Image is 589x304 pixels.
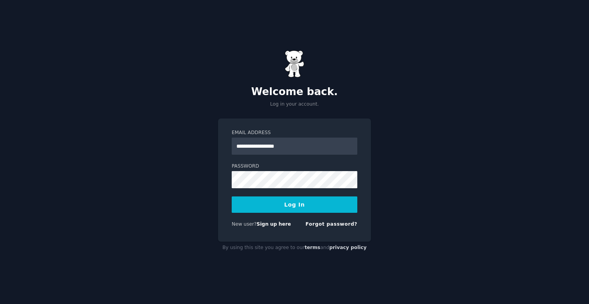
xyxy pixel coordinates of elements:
[218,242,371,254] div: By using this site you agree to our and
[232,163,357,170] label: Password
[232,196,357,213] button: Log In
[232,129,357,136] label: Email Address
[218,86,371,98] h2: Welcome back.
[285,50,304,78] img: Gummy Bear
[257,221,291,227] a: Sign up here
[305,221,357,227] a: Forgot password?
[232,221,257,227] span: New user?
[218,101,371,108] p: Log in your account.
[305,245,320,250] a: terms
[329,245,367,250] a: privacy policy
